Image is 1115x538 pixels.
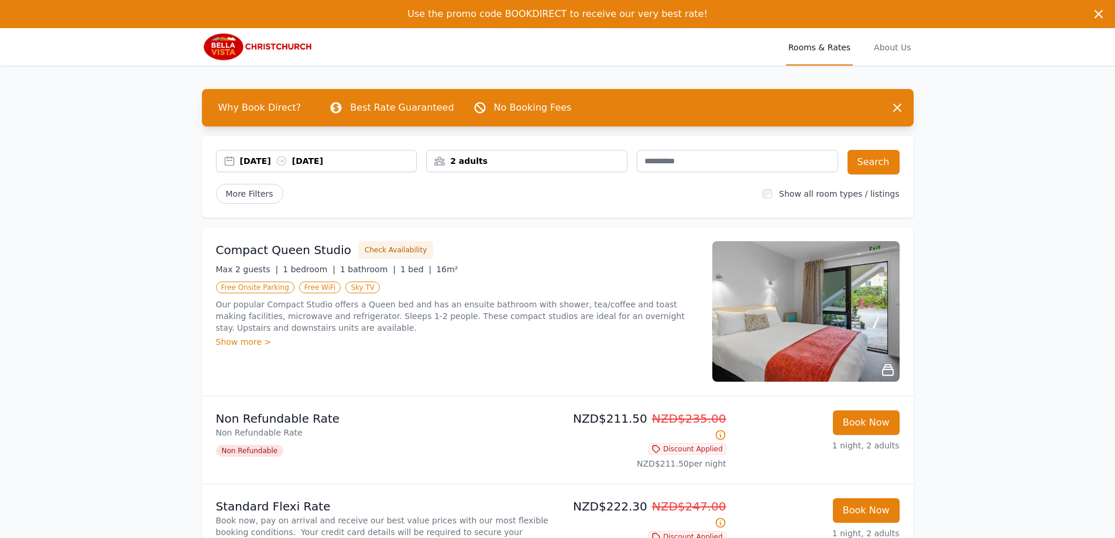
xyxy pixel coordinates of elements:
[436,265,458,274] span: 16m²
[652,499,726,513] span: NZD$247.00
[216,299,698,334] p: Our popular Compact Studio offers a Queen bed and has an ensuite bathroom with shower, tea/coffee...
[299,282,341,293] span: Free WiFi
[240,155,417,167] div: [DATE] [DATE]
[209,96,311,119] span: Why Book Direct?
[350,101,454,115] p: Best Rate Guaranteed
[833,498,900,523] button: Book Now
[202,33,314,61] img: Bella Vista Christchurch
[216,242,352,258] h3: Compact Queen Studio
[562,458,726,470] p: NZD$211.50 per night
[340,265,396,274] span: 1 bathroom |
[283,265,335,274] span: 1 bedroom |
[216,410,553,427] p: Non Refundable Rate
[648,443,726,455] span: Discount Applied
[848,150,900,174] button: Search
[358,241,433,259] button: Check Availability
[736,440,900,451] p: 1 night, 2 adults
[779,189,899,198] label: Show all room types / listings
[562,410,726,443] p: NZD$211.50
[562,498,726,531] p: NZD$222.30
[407,8,708,19] span: Use the promo code BOOKDIRECT to receive our very best rate!
[216,265,279,274] span: Max 2 guests |
[494,101,572,115] p: No Booking Fees
[872,28,913,66] a: About Us
[652,412,726,426] span: NZD$235.00
[216,498,553,515] p: Standard Flexi Rate
[345,282,380,293] span: Sky TV
[216,336,698,348] div: Show more >
[427,155,627,167] div: 2 adults
[786,28,853,66] a: Rooms & Rates
[216,445,284,457] span: Non Refundable
[216,184,283,204] span: More Filters
[833,410,900,435] button: Book Now
[216,282,294,293] span: Free Onsite Parking
[400,265,431,274] span: 1 bed |
[216,427,553,438] p: Non Refundable Rate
